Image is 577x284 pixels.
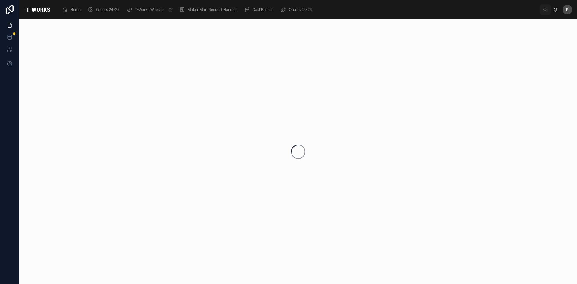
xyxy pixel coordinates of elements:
[86,4,124,15] a: Orders 24-25
[57,3,540,16] div: scrollable content
[70,7,81,12] span: Home
[135,7,164,12] span: T-Works Website
[60,4,85,15] a: Home
[188,7,237,12] span: Maker Mart Request Handler
[242,4,277,15] a: DashBoards
[279,4,316,15] a: Orders 25-26
[252,7,273,12] span: DashBoards
[96,7,119,12] span: Orders 24-25
[289,7,312,12] span: Orders 25-26
[177,4,241,15] a: Maker Mart Request Handler
[566,7,569,12] span: P
[125,4,176,15] a: T-Works Website
[24,5,52,14] img: App logo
